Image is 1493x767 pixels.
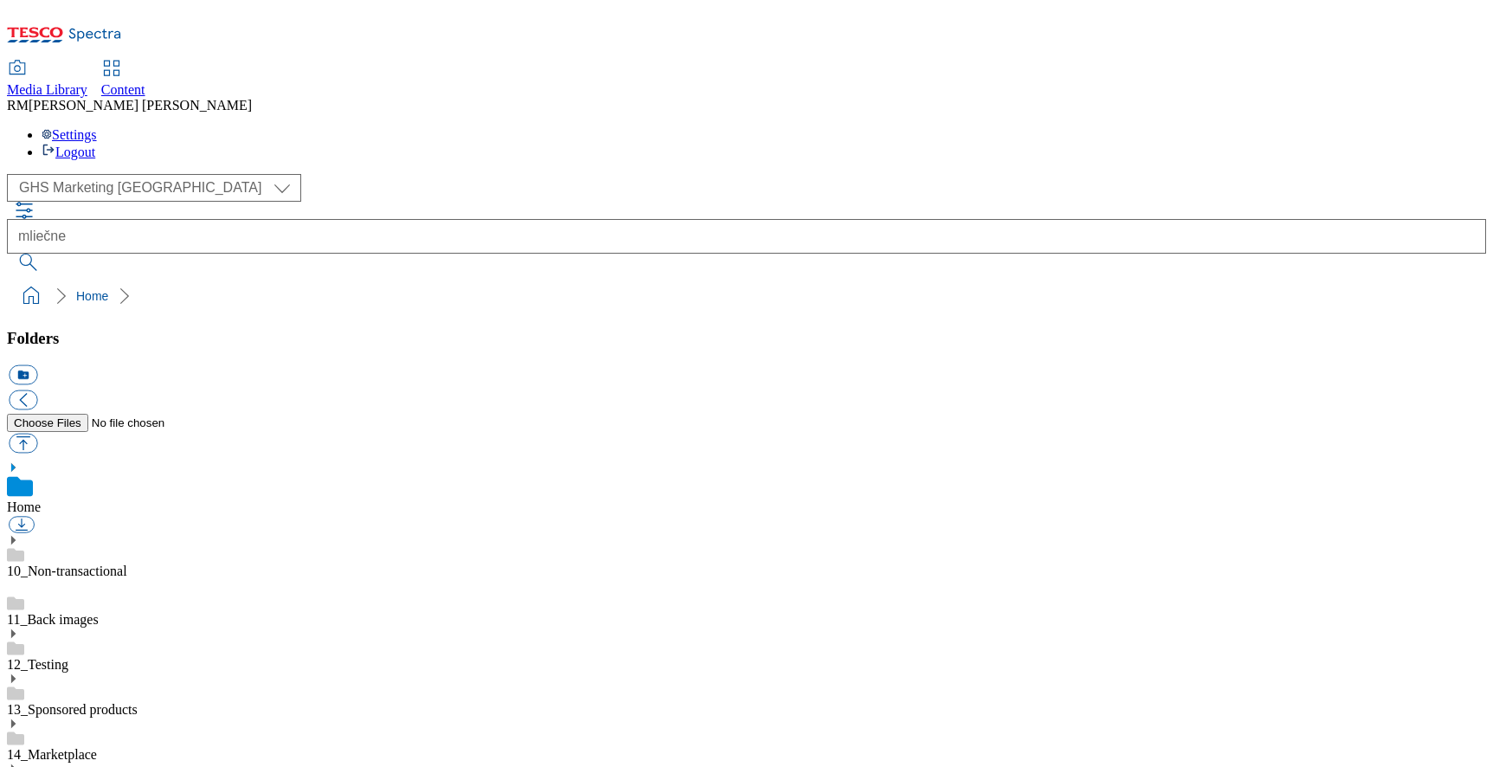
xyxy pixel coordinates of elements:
a: 10_Non-transactional [7,564,127,578]
a: 12_Testing [7,657,68,672]
a: Media Library [7,61,87,98]
a: Logout [42,145,95,159]
h3: Folders [7,329,1486,348]
a: 11_Back images [7,612,99,627]
a: Content [101,61,145,98]
a: 13_Sponsored products [7,702,138,717]
a: Home [76,289,108,303]
a: home [17,282,45,310]
input: Search by names or tags [7,219,1486,254]
nav: breadcrumb [7,280,1486,313]
span: Media Library [7,82,87,97]
a: Settings [42,127,97,142]
span: RM [7,98,29,113]
a: 14_Marketplace [7,747,97,762]
span: [PERSON_NAME] [PERSON_NAME] [29,98,252,113]
span: Content [101,82,145,97]
a: Home [7,500,41,514]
